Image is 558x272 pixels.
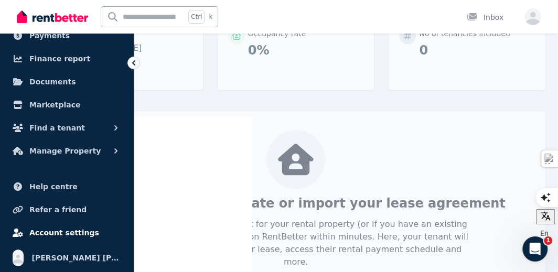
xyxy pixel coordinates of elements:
[29,122,85,134] span: Find a tenant
[120,218,472,268] p: Once you’ve selected a tenant for your rental property (or if you have an existing tenant), you c...
[522,236,548,262] iframe: Intercom live chat
[8,222,125,243] a: Account settings
[8,71,125,92] a: Documents
[248,42,364,59] p: 0%
[29,226,99,239] span: Account settings
[32,252,121,264] span: [PERSON_NAME] [PERSON_NAME]
[86,195,505,212] p: Set up your tenant, create or import your lease agreement
[8,117,125,138] button: Find a tenant
[188,10,205,24] span: Ctrl
[8,25,125,46] a: Payments
[29,52,90,65] span: Finance report
[419,42,535,59] p: 0
[248,28,306,39] p: Occupancy rate
[8,94,125,115] a: Marketplace
[29,145,101,157] span: Manage Property
[17,9,88,25] img: RentBetter
[29,203,87,216] span: Refer a friend
[29,180,78,193] span: Help centre
[29,99,80,111] span: Marketplace
[29,75,76,88] span: Documents
[209,13,212,21] span: k
[419,28,510,39] p: No of tenancies included
[8,140,125,161] button: Manage Property
[29,29,70,42] span: Payments
[8,48,125,69] a: Finance report
[467,12,503,23] div: Inbox
[77,42,192,55] p: [DATE] - [DATE]
[8,176,125,197] a: Help centre
[8,199,125,220] a: Refer a friend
